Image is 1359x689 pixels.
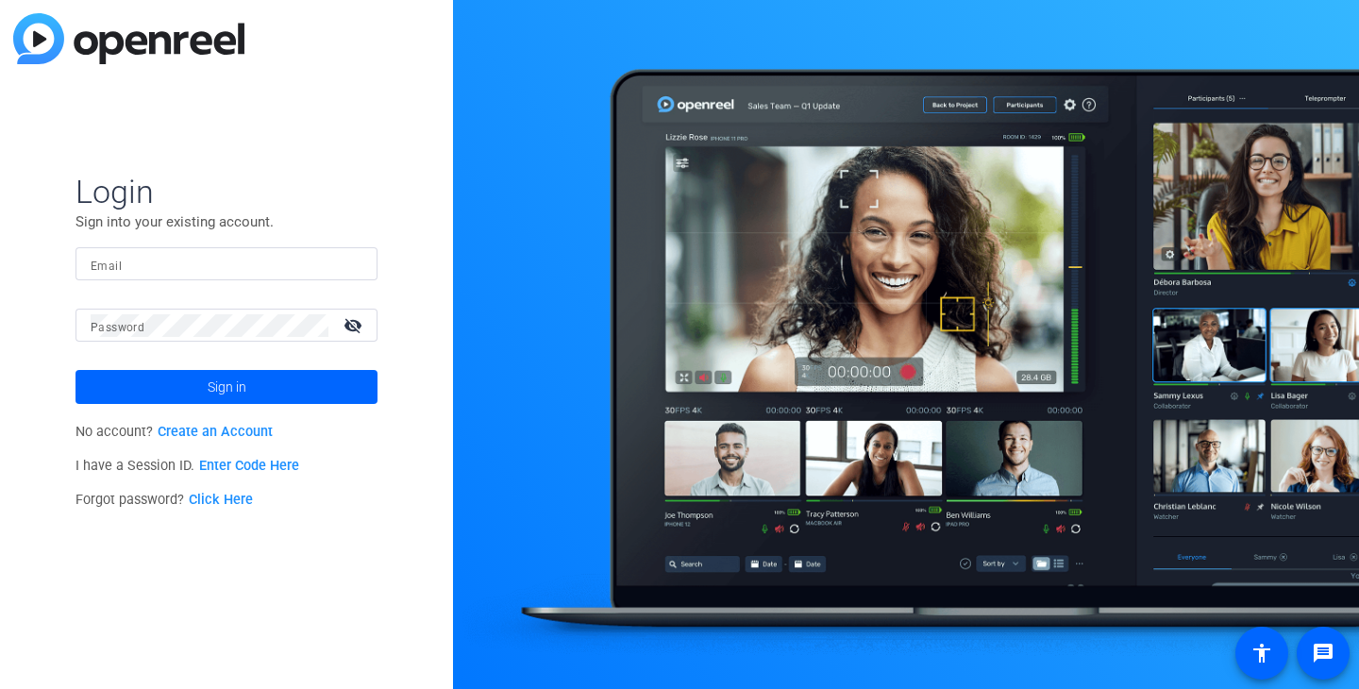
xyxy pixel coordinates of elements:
mat-icon: message [1312,642,1334,664]
mat-icon: visibility_off [332,311,377,339]
span: Login [75,172,377,211]
span: I have a Session ID. [75,458,299,474]
mat-label: Password [91,321,144,334]
span: Forgot password? [75,492,253,508]
a: Create an Account [158,424,273,440]
mat-icon: accessibility [1250,642,1273,664]
span: No account? [75,424,273,440]
a: Click Here [189,492,253,508]
span: Sign in [208,363,246,411]
button: Sign in [75,370,377,404]
input: Enter Email Address [91,253,362,276]
mat-label: Email [91,260,122,273]
a: Enter Code Here [199,458,299,474]
img: blue-gradient.svg [13,13,244,64]
p: Sign into your existing account. [75,211,377,232]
